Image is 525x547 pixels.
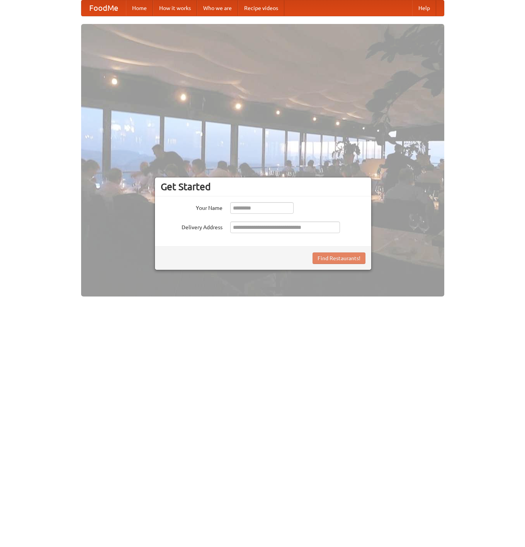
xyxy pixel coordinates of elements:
[412,0,436,16] a: Help
[197,0,238,16] a: Who we are
[161,181,365,193] h3: Get Started
[161,202,223,212] label: Your Name
[238,0,284,16] a: Recipe videos
[82,0,126,16] a: FoodMe
[161,222,223,231] label: Delivery Address
[153,0,197,16] a: How it works
[126,0,153,16] a: Home
[313,252,365,264] button: Find Restaurants!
